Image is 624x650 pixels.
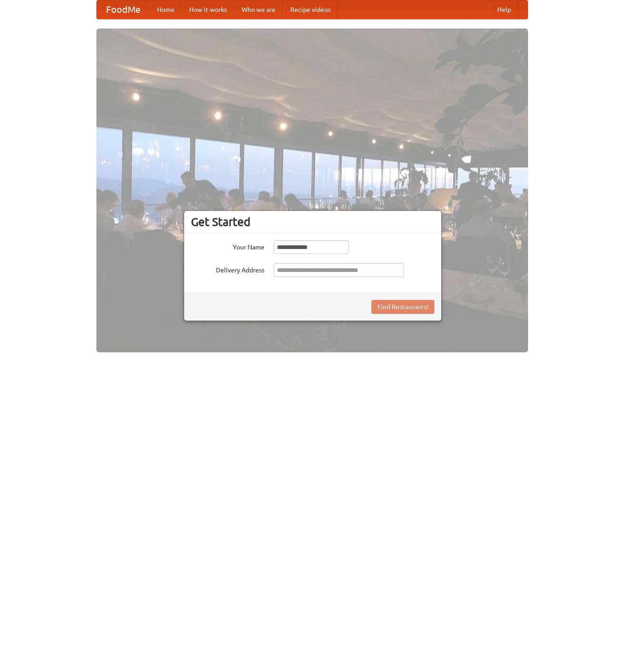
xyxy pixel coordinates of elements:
[150,0,182,19] a: Home
[97,0,150,19] a: FoodMe
[191,215,434,229] h3: Get Started
[490,0,518,19] a: Help
[234,0,283,19] a: Who we are
[191,263,264,275] label: Delivery Address
[283,0,338,19] a: Recipe videos
[371,300,434,314] button: Find Restaurants!
[182,0,234,19] a: How it works
[191,240,264,252] label: Your Name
